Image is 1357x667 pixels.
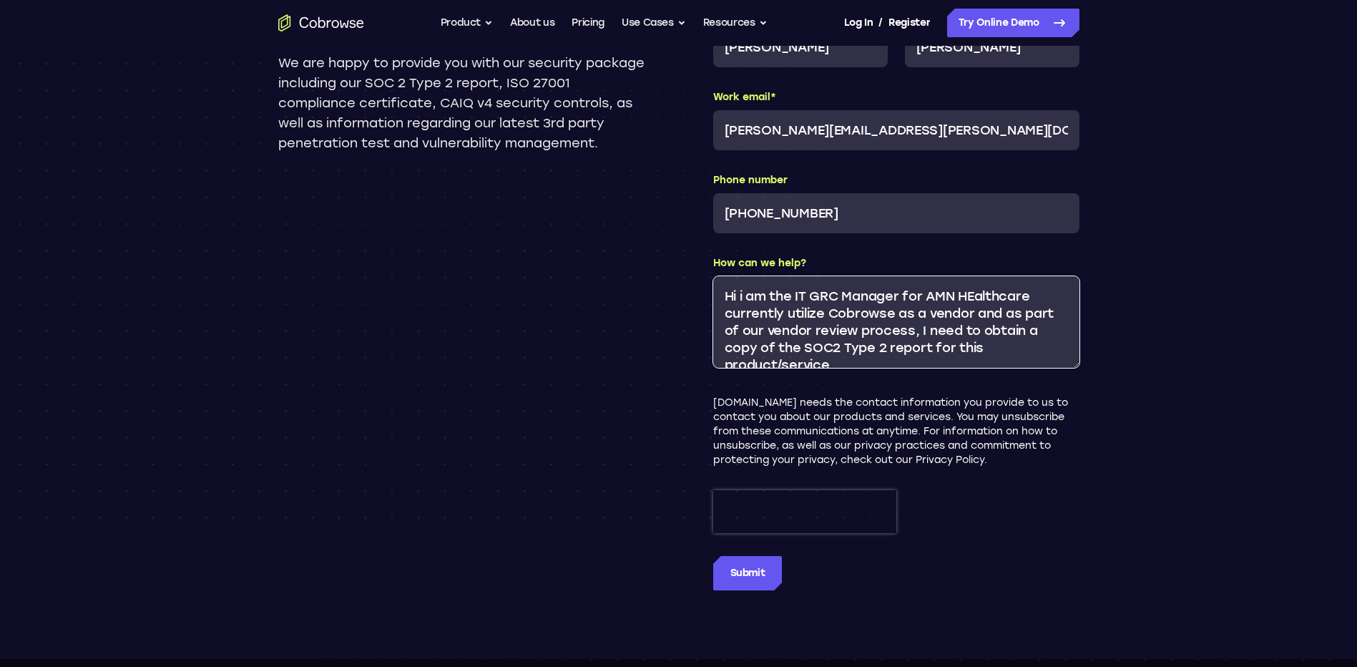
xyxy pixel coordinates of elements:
a: About us [510,9,554,37]
button: Product [441,9,494,37]
textarea: Hi i am the IT GRC Manager for AMN HEalthcare currently utilize Cobrowse as a vendor and as part ... [713,276,1079,368]
button: Resources [703,9,768,37]
input: John [713,27,888,67]
a: Go to the home page [278,14,364,31]
input: Submit [713,556,783,590]
div: [DOMAIN_NAME] needs the contact information you provide to us to contact you about our products a... [713,396,1079,467]
a: Log In [844,9,873,37]
input: john@doe.com [713,110,1079,150]
input: Doe [905,27,1079,67]
span: Phone number [713,174,788,186]
a: Register [888,9,930,37]
a: Pricing [572,9,604,37]
span: How can we help? [713,257,806,269]
button: Use Cases [622,9,686,37]
input: 000 000 0000 [713,193,1079,233]
span: Work email [713,91,770,103]
a: Try Online Demo [947,9,1079,37]
span: / [878,14,883,31]
iframe: reCAPTCHA [713,490,896,533]
p: We are happy to provide you with our security package including our SOC 2 Type 2 report, ISO 2700... [278,53,645,153]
